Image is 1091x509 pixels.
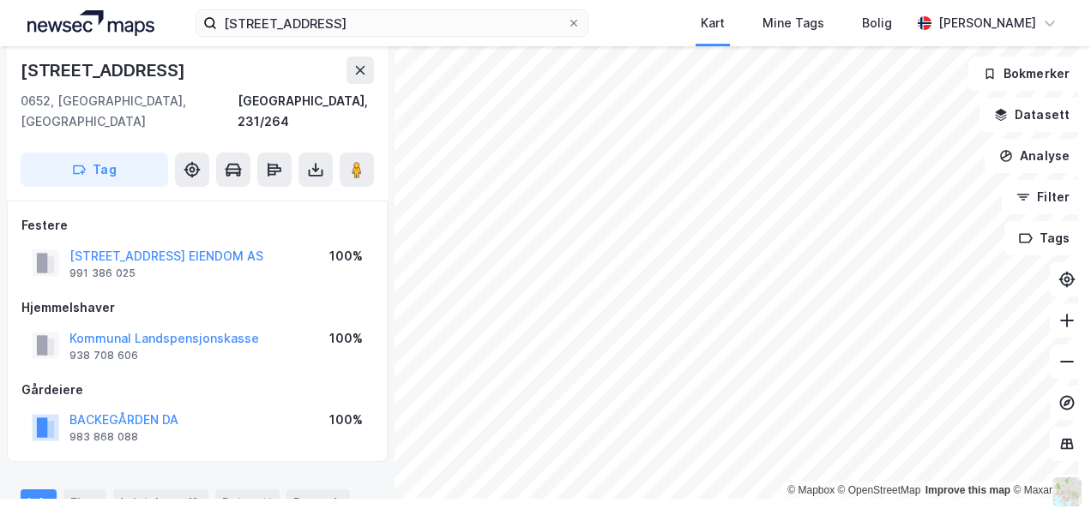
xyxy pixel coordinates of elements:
input: Søk på adresse, matrikkel, gårdeiere, leietakere eller personer [217,10,566,36]
div: Gårdeiere [21,380,373,400]
button: Datasett [979,98,1084,132]
button: Tags [1004,221,1084,255]
div: Kontrollprogram for chat [1005,427,1091,509]
a: Mapbox [787,484,835,496]
iframe: Chat Widget [1005,427,1091,509]
div: Kart [701,13,725,33]
div: 100% [329,328,363,349]
button: Bokmerker [968,57,1084,91]
img: logo.a4113a55bc3d86da70a041830d287a7e.svg [27,10,154,36]
div: 100% [329,246,363,266]
button: Tag [21,153,168,187]
div: 983 868 088 [69,430,138,444]
div: Mine Tags [762,13,824,33]
div: [PERSON_NAME] [938,13,1036,33]
div: Bolig [862,13,892,33]
div: Hjemmelshaver [21,297,373,318]
div: 991 386 025 [69,266,136,280]
button: Analyse [985,139,1084,173]
div: [GEOGRAPHIC_DATA], 231/264 [238,91,374,132]
a: OpenStreetMap [838,484,921,496]
div: Festere [21,215,373,236]
div: 0652, [GEOGRAPHIC_DATA], [GEOGRAPHIC_DATA] [21,91,238,132]
div: 938 708 606 [69,349,138,362]
a: Improve this map [925,484,1010,496]
button: Filter [1002,180,1084,214]
div: [STREET_ADDRESS] [21,57,189,84]
div: 100% [329,410,363,430]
